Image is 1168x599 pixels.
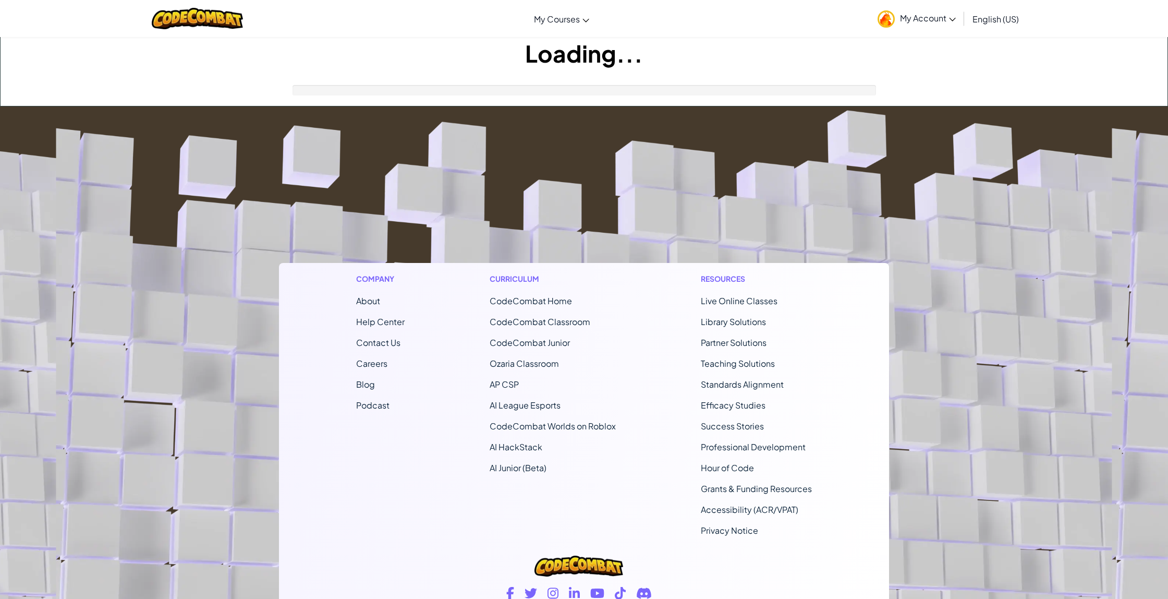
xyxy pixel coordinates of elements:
[878,10,895,28] img: avatar
[701,400,765,411] a: Efficacy Studies
[529,5,594,33] a: My Courses
[701,316,766,327] a: Library Solutions
[701,441,806,452] a: Professional Development
[490,462,546,473] a: AI Junior (Beta)
[701,483,812,494] a: Grants & Funding Resources
[701,421,764,432] a: Success Stories
[490,421,616,432] a: CodeCombat Worlds on Roblox
[701,358,775,369] a: Teaching Solutions
[701,504,798,515] a: Accessibility (ACR/VPAT)
[967,5,1024,33] a: English (US)
[490,441,542,452] a: AI HackStack
[490,358,559,369] a: Ozaria Classroom
[356,316,405,327] a: Help Center
[490,337,570,348] a: CodeCombat Junior
[356,358,387,369] a: Careers
[152,8,243,29] img: CodeCombat logo
[701,379,784,390] a: Standards Alignment
[701,295,777,306] a: Live Online Classes
[356,337,400,348] span: Contact Us
[356,273,405,284] h1: Company
[490,379,519,390] a: AP CSP
[490,295,572,306] span: CodeCombat Home
[701,273,812,284] h1: Resources
[490,273,616,284] h1: Curriculum
[701,337,766,348] a: Partner Solutions
[872,2,961,35] a: My Account
[972,14,1019,25] span: English (US)
[701,462,754,473] a: Hour of Code
[1,37,1167,69] h1: Loading...
[490,400,561,411] a: AI League Esports
[356,400,390,411] a: Podcast
[534,14,580,25] span: My Courses
[701,525,758,536] a: Privacy Notice
[900,13,956,23] span: My Account
[356,379,375,390] a: Blog
[490,316,590,327] a: CodeCombat Classroom
[356,295,380,306] a: About
[534,556,623,577] img: CodeCombat logo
